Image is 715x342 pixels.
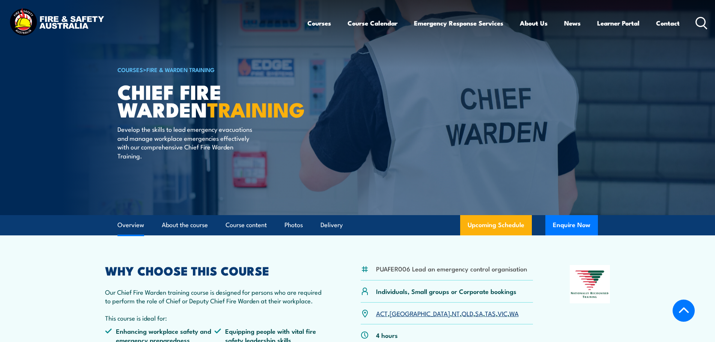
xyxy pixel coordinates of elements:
[462,309,473,318] a: QLD
[597,13,640,33] a: Learner Portal
[376,287,516,295] p: Individuals, Small groups or Corporate bookings
[117,83,303,118] h1: Chief Fire Warden
[307,13,331,33] a: Courses
[485,309,496,318] a: TAS
[390,309,450,318] a: [GEOGRAPHIC_DATA]
[117,65,143,74] a: COURSES
[226,215,267,235] a: Course content
[105,288,324,305] p: Our Chief Fire Warden training course is designed for persons who are required to perform the rol...
[105,265,324,276] h2: WHY CHOOSE THIS COURSE
[376,331,398,339] p: 4 hours
[545,215,598,235] button: Enquire Now
[520,13,548,33] a: About Us
[207,93,305,124] strong: TRAINING
[321,215,343,235] a: Delivery
[348,13,397,33] a: Course Calendar
[117,125,254,160] p: Develop the skills to lead emergency evacuations and manage workplace emergencies effectively wit...
[376,309,519,318] p: , , , , , , ,
[162,215,208,235] a: About the course
[564,13,581,33] a: News
[117,65,303,74] h6: >
[117,215,144,235] a: Overview
[376,264,527,273] li: PUAFER006 Lead an emergency control organisation
[570,265,610,303] img: Nationally Recognised Training logo.
[475,309,483,318] a: SA
[414,13,503,33] a: Emergency Response Services
[509,309,519,318] a: WA
[656,13,680,33] a: Contact
[146,65,215,74] a: Fire & Warden Training
[452,309,460,318] a: NT
[284,215,303,235] a: Photos
[498,309,507,318] a: VIC
[460,215,532,235] a: Upcoming Schedule
[105,313,324,322] p: This course is ideal for:
[376,309,388,318] a: ACT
